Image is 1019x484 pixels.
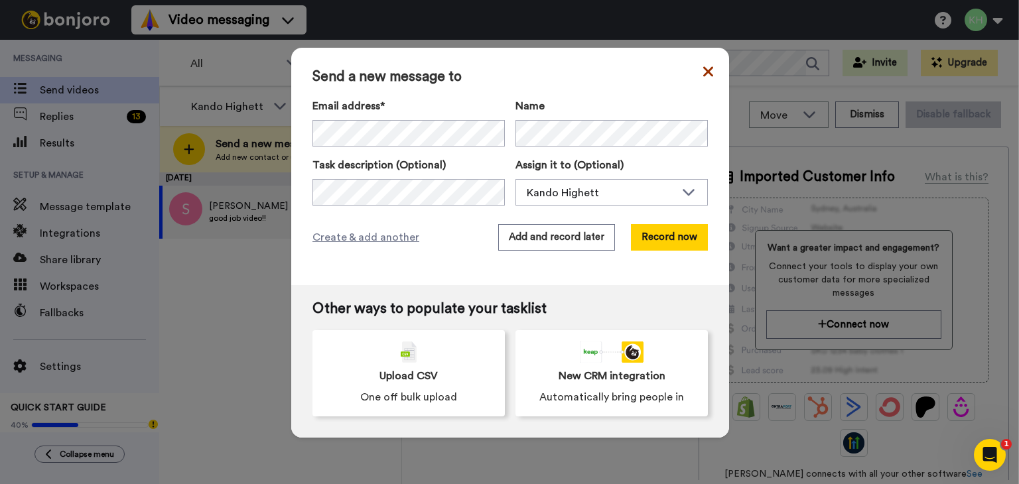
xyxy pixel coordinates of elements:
label: Task description (Optional) [312,157,505,173]
span: One off bulk upload [360,389,457,405]
button: Add and record later [498,224,615,251]
span: New CRM integration [559,368,665,384]
div: animation [580,341,644,363]
span: Upload CSV [379,368,438,384]
iframe: Intercom live chat [974,439,1006,471]
button: Record now [631,224,708,251]
span: Send a new message to [312,69,708,85]
span: 1 [1001,439,1012,450]
span: Automatically bring people in [539,389,684,405]
span: Name [515,98,545,114]
span: Create & add another [312,229,419,245]
span: Other ways to populate your tasklist [312,301,708,317]
img: csv-grey.png [401,341,417,363]
div: Kando Highett [527,185,675,201]
label: Email address* [312,98,505,114]
label: Assign it to (Optional) [515,157,708,173]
